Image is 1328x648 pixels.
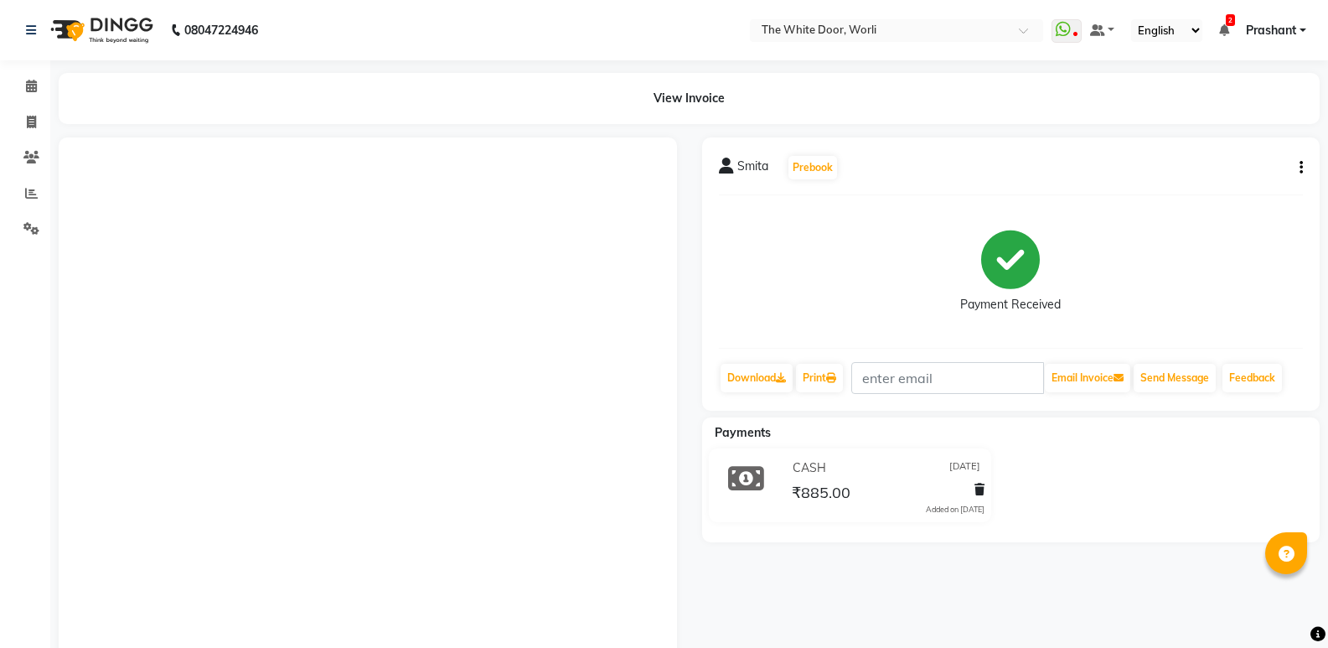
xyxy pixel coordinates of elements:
a: 2 [1219,23,1229,38]
div: View Invoice [59,73,1320,124]
img: logo [43,7,158,54]
a: Feedback [1222,364,1282,392]
span: ₹885.00 [792,483,850,506]
div: Added on [DATE] [926,504,984,516]
div: Payment Received [960,296,1061,314]
a: Download [721,364,793,392]
button: Email Invoice [1045,364,1130,392]
span: Prashant [1246,22,1296,39]
a: Print [796,364,843,392]
span: CASH [793,459,826,477]
span: Smita [737,158,768,181]
b: 08047224946 [184,7,258,54]
span: Payments [715,425,771,440]
span: 2 [1226,14,1235,26]
button: Prebook [788,156,837,179]
span: [DATE] [949,459,980,477]
button: Send Message [1134,364,1216,392]
input: enter email [851,362,1044,394]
